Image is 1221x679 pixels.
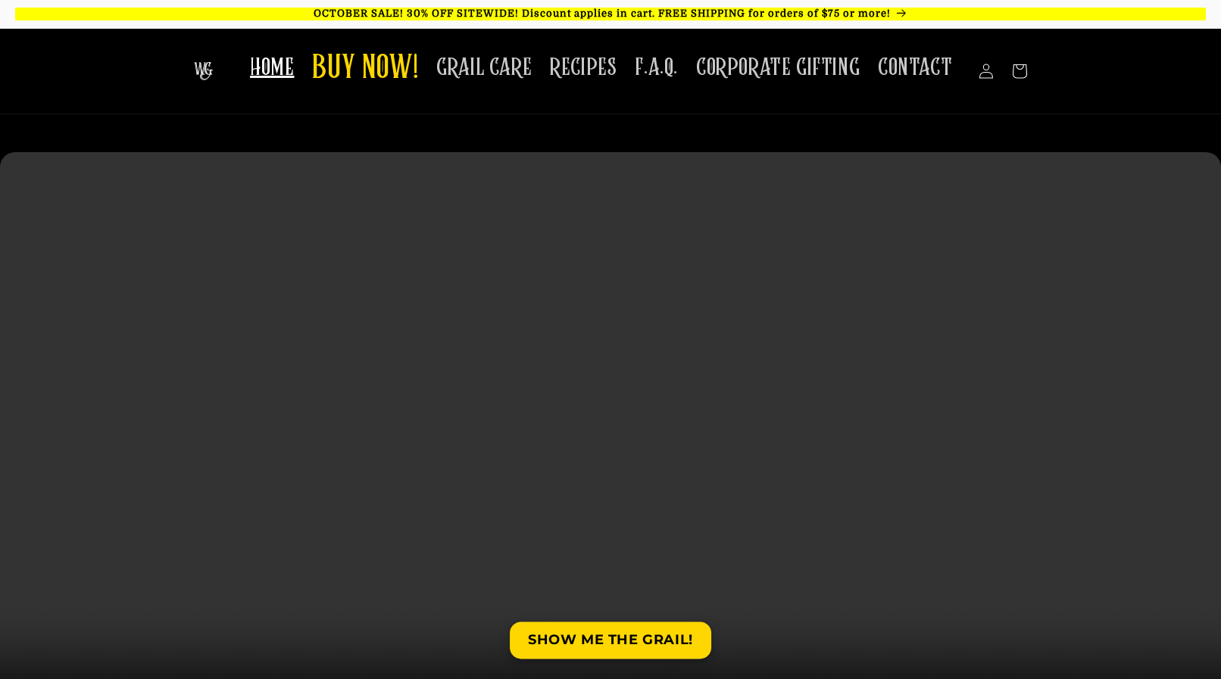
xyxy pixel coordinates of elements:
span: BUY NOW! [312,48,418,90]
a: CORPORATE GIFTING [687,44,869,92]
img: The Whiskey Grail [194,62,213,80]
a: F.A.Q. [626,44,687,92]
span: CONTACT [878,53,952,83]
span: F.A.Q. [635,53,678,83]
span: HOME [250,53,294,83]
p: OCTOBER SALE! 30% OFF SITEWIDE! Discount applies in cart. FREE SHIPPING for orders of $75 or more! [15,8,1206,20]
a: SHOW ME THE GRAIL! [510,622,711,659]
span: CORPORATE GIFTING [696,53,860,83]
a: HOME [241,44,303,92]
span: GRAIL CARE [436,53,532,83]
a: GRAIL CARE [427,44,541,92]
a: BUY NOW! [303,39,427,99]
a: RECIPES [541,44,626,92]
span: RECIPES [550,53,617,83]
a: CONTACT [869,44,961,92]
